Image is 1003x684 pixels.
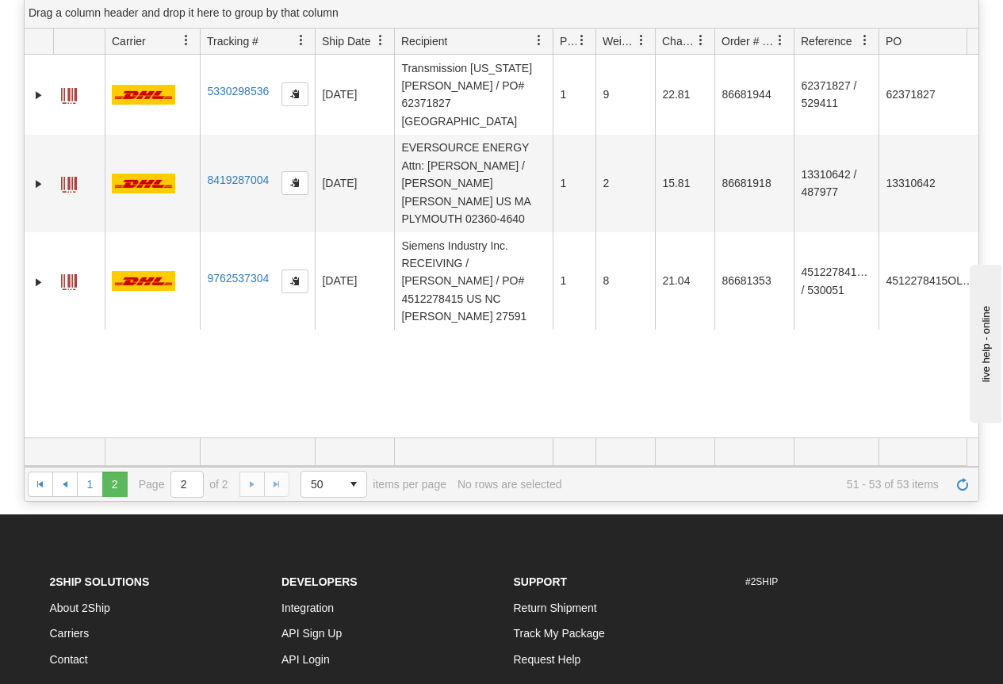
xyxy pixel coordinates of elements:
[105,29,200,55] th: Press ctrl + space to group
[794,232,879,330] td: 4512278415OLS9952369 / 530051
[31,176,47,192] a: Expand
[628,27,655,54] a: Weight filter column settings
[655,29,714,55] th: Press ctrl + space to group
[288,27,315,54] a: Tracking # filter column settings
[53,29,105,55] th: Press ctrl + space to group
[315,232,394,330] td: [DATE]
[12,13,147,25] div: live help - online
[687,27,714,54] a: Charge filter column settings
[281,82,308,106] button: Copy to clipboard
[315,29,394,55] th: Press ctrl + space to group
[50,602,110,614] a: About 2Ship
[879,135,984,232] td: 13310642
[714,135,794,232] td: 86681918
[457,478,562,491] div: No rows are selected
[31,87,47,103] a: Expand
[514,575,568,588] strong: Support
[568,27,595,54] a: Packages filter column settings
[553,29,595,55] th: Press ctrl + space to group
[281,171,308,195] button: Copy to clipboard
[794,135,879,232] td: 13310642 / 487977
[794,29,879,55] th: Press ctrl + space to group
[77,472,102,497] a: 1
[301,471,446,498] span: items per page
[553,135,595,232] td: 1
[595,55,655,135] td: 9
[207,85,269,97] a: 5330298536
[560,33,576,49] span: Packages
[315,135,394,232] td: [DATE]
[572,478,938,491] span: 51 - 53 of 53 items
[281,602,334,614] a: Integration
[879,29,984,55] th: Press ctrl + space to group
[50,653,88,666] a: Contact
[595,29,655,55] th: Press ctrl + space to group
[139,471,228,498] span: Page of 2
[112,33,146,49] span: Carrier
[514,602,597,614] a: Return Shipment
[714,55,794,135] td: 86681944
[102,472,128,497] span: Page 2
[367,27,394,54] a: Ship Date filter column settings
[112,174,175,193] img: 7 - DHL_Worldwide
[322,33,370,49] span: Ship Date
[655,135,714,232] td: 15.81
[655,232,714,330] td: 21.04
[595,232,655,330] td: 8
[879,55,984,135] td: 62371827
[200,29,315,55] th: Press ctrl + space to group
[301,471,367,498] span: Page sizes drop down
[281,269,308,293] button: Copy to clipboard
[28,472,53,497] a: Go to the first page
[553,55,595,135] td: 1
[394,135,553,232] td: EVERSOURCE ENERGY Attn: [PERSON_NAME] / [PERSON_NAME] [PERSON_NAME] US MA PLYMOUTH 02360-4640
[50,627,90,640] a: Carriers
[745,577,954,587] h6: #2SHIP
[553,232,595,330] td: 1
[514,653,581,666] a: Request Help
[207,174,269,186] a: 8419287004
[714,29,794,55] th: Press ctrl + space to group
[767,27,794,54] a: Order # / Ship Request # filter column settings
[207,272,269,285] a: 9762537304
[61,267,77,292] a: Label
[61,170,77,195] a: Label
[52,472,78,497] a: Go to the previous page
[714,232,794,330] td: 86681353
[173,27,200,54] a: Carrier filter column settings
[394,29,553,55] th: Press ctrl + space to group
[655,55,714,135] td: 22.81
[801,33,852,49] span: Reference
[967,261,1001,422] iframe: chat widget
[61,81,77,106] a: Label
[662,33,695,49] span: Charge
[207,33,258,49] span: Tracking #
[526,27,553,54] a: Recipient filter column settings
[886,33,902,49] span: PO
[315,55,394,135] td: [DATE]
[50,575,150,588] strong: 2Ship Solutions
[950,472,975,497] a: Refresh
[112,85,175,105] img: 7 - DHL_Worldwide
[341,472,366,497] span: select
[112,271,175,291] img: 7 - DHL_Worldwide
[394,55,553,135] td: Transmission [US_STATE] [PERSON_NAME] / PO# 62371827 [GEOGRAPHIC_DATA]
[852,27,879,54] a: Reference filter column settings
[879,232,984,330] td: 4512278415OLS9952369
[394,232,553,330] td: Siemens Industry Inc. RECEIVING / [PERSON_NAME] / PO# 4512278415 US NC [PERSON_NAME] 27591
[311,476,331,492] span: 50
[722,33,775,49] span: Order # / Ship Request #
[514,627,605,640] a: Track My Package
[281,653,330,666] a: API Login
[595,135,655,232] td: 2
[957,27,984,54] a: PO filter column settings
[31,274,47,290] a: Expand
[281,627,342,640] a: API Sign Up
[281,575,358,588] strong: Developers
[401,33,447,49] span: Recipient
[171,472,203,497] input: Page 2
[794,55,879,135] td: 62371827 / 529411
[603,33,636,49] span: Weight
